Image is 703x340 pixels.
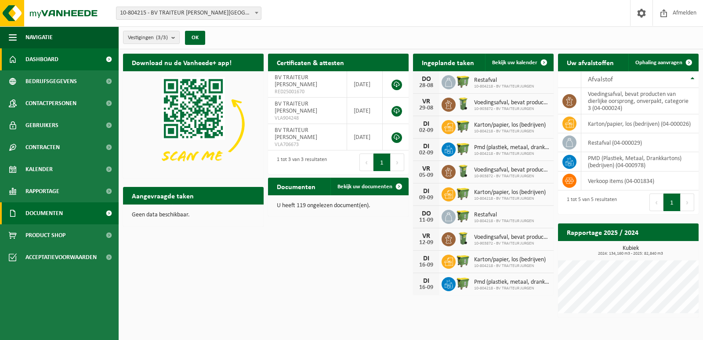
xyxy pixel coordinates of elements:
[417,278,435,285] div: DI
[474,122,546,129] span: Karton/papier, los (bedrijven)
[25,70,77,92] span: Bedrijfsgegevens
[275,88,340,95] span: RED25001670
[185,31,205,45] button: OK
[123,187,203,204] h2: Aangevraagde taken
[25,158,53,180] span: Kalender
[663,194,681,211] button: 1
[474,167,549,174] span: Voedingsafval, bevat producten van dierlijke oorsprong, onverpakt, categorie 3
[417,210,435,217] div: DO
[268,54,353,71] h2: Certificaten & attesten
[417,143,435,150] div: DI
[474,84,534,89] span: 10-804218 - BV TRAITEUR JURGEN
[562,245,699,256] h3: Kubiek
[417,76,435,83] div: DO
[275,141,340,148] span: VLA706673
[417,262,435,268] div: 16-09
[649,194,663,211] button: Previous
[474,219,534,224] span: 10-804218 - BV TRAITEUR JURGEN
[417,121,435,128] div: DI
[413,54,483,71] h2: Ingeplande taken
[628,54,698,71] a: Ophaling aanvragen
[581,88,699,114] td: voedingsafval, bevat producten van dierlijke oorsprong, onverpakt, categorie 3 (04-000024)
[391,154,404,171] button: Next
[417,285,435,291] div: 16-09
[562,252,699,256] span: 2024: 134,160 m3 - 2025: 82,840 m3
[558,223,647,241] h2: Rapportage 2025 / 2024
[474,212,534,219] span: Restafval
[417,240,435,246] div: 12-09
[562,193,617,212] div: 1 tot 5 van 5 resultaten
[417,172,435,179] div: 05-09
[275,74,317,88] span: BV TRAITEUR [PERSON_NAME]
[474,241,549,246] span: 10-903872 - BV TRAITEUR JURGEN
[474,144,549,151] span: Pmd (plastiek, metaal, drankkartons) (bedrijven)
[581,133,699,152] td: restafval (04-000029)
[123,71,264,177] img: Download de VHEPlus App
[330,178,408,195] a: Bekijk uw documenten
[25,114,58,136] span: Gebruikers
[474,256,546,263] span: Karton/papier, los (bedrijven)
[456,276,471,291] img: WB-1100-HPE-GN-50
[456,186,471,201] img: WB-1100-HPE-GN-50
[417,188,435,195] div: DI
[588,76,613,83] span: Afvalstof
[128,31,168,44] span: Vestigingen
[275,127,317,141] span: BV TRAITEUR [PERSON_NAME]
[275,115,340,122] span: VLA904248
[474,151,549,157] span: 10-804218 - BV TRAITEUR JURGEN
[123,54,240,71] h2: Download nu de Vanheede+ app!
[417,255,435,262] div: DI
[456,253,471,268] img: WB-1100-HPE-GN-50
[474,99,549,106] span: Voedingsafval, bevat producten van dierlijke oorsprong, onverpakt, categorie 3
[373,154,391,171] button: 1
[132,212,255,218] p: Geen data beschikbaar.
[277,203,400,209] p: U heeft 119 ongelezen document(en).
[581,152,699,172] td: PMD (Plastiek, Metaal, Drankkartons) (bedrijven) (04-000978)
[474,189,546,196] span: Karton/papier, los (bedrijven)
[456,231,471,246] img: WB-0140-HPE-GN-50
[337,184,392,190] span: Bekijk uw documenten
[485,54,553,71] a: Bekijk uw kalender
[492,60,537,66] span: Bekijk uw kalender
[456,96,471,111] img: WB-0140-HPE-GN-50
[681,194,694,211] button: Next
[417,165,435,172] div: VR
[474,77,534,84] span: Restafval
[25,180,59,202] span: Rapportage
[25,202,63,224] span: Documenten
[116,7,261,20] span: 10-804215 - BV TRAITEUR JURGEN - KLUISBERGEN
[272,153,327,172] div: 1 tot 3 van 3 resultaten
[456,119,471,134] img: WB-1100-HPE-GN-50
[456,141,471,156] img: WB-1100-HPE-GN-50
[347,98,383,124] td: [DATE]
[417,83,435,89] div: 28-08
[347,124,383,150] td: [DATE]
[633,241,698,258] a: Bekijk rapportage
[25,48,58,70] span: Dashboard
[558,54,623,71] h2: Uw afvalstoffen
[156,35,168,40] count: (3/3)
[456,208,471,223] img: WB-1100-HPE-GN-50
[474,286,549,291] span: 10-804218 - BV TRAITEUR JURGEN
[417,105,435,111] div: 29-08
[268,178,324,195] h2: Documenten
[25,136,60,158] span: Contracten
[474,279,549,286] span: Pmd (plastiek, metaal, drankkartons) (bedrijven)
[116,7,261,19] span: 10-804215 - BV TRAITEUR JURGEN - KLUISBERGEN
[456,164,471,179] img: WB-0140-HPE-GN-50
[25,26,53,48] span: Navigatie
[25,92,76,114] span: Contactpersonen
[25,246,97,268] span: Acceptatievoorwaarden
[474,106,549,112] span: 10-903872 - BV TRAITEUR JURGEN
[474,263,546,269] span: 10-804218 - BV TRAITEUR JURGEN
[417,233,435,240] div: VR
[275,101,317,114] span: BV TRAITEUR [PERSON_NAME]
[417,98,435,105] div: VR
[347,71,383,98] td: [DATE]
[123,31,180,44] button: Vestigingen(3/3)
[359,154,373,171] button: Previous
[25,224,65,246] span: Product Shop
[417,128,435,134] div: 02-09
[417,150,435,156] div: 02-09
[474,174,549,179] span: 10-903872 - BV TRAITEUR JURGEN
